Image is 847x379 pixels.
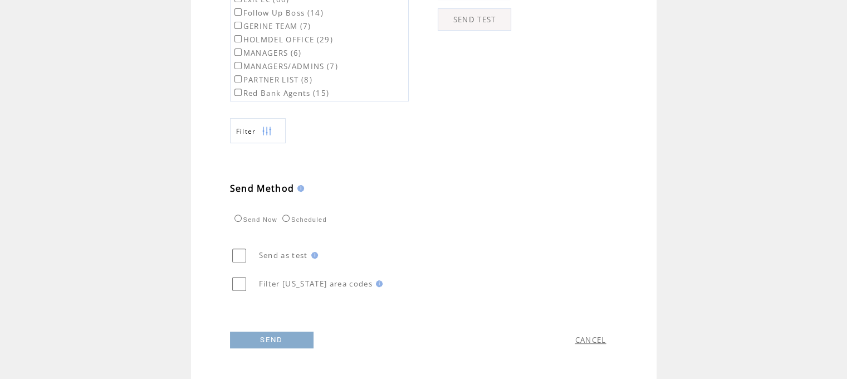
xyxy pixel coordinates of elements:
input: MANAGERS/ADMINS (7) [234,62,242,69]
label: Red Bank Agents (15) [232,88,330,98]
label: GERINE TEAM (7) [232,21,311,31]
a: SEND [230,332,314,348]
span: Filter [US_STATE] area codes [259,279,373,289]
label: Follow Up Boss (14) [232,8,324,18]
input: Red Bank Agents (15) [234,89,242,96]
input: Scheduled [282,215,290,222]
input: PARTNER LIST (8) [234,75,242,82]
input: Send Now [234,215,242,222]
span: Show filters [236,127,256,136]
input: Follow Up Boss (14) [234,8,242,16]
label: HOLMDEL OFFICE (29) [232,35,333,45]
span: Send Method [230,182,295,195]
img: help.gif [373,280,383,287]
input: MANAGERS (6) [234,48,242,56]
img: help.gif [308,252,318,259]
input: GERINE TEAM (7) [234,22,242,29]
span: Send as test [259,250,308,260]
label: PARTNER LIST (8) [232,75,312,85]
label: MANAGERS/ADMINS (7) [232,61,338,71]
label: Scheduled [280,216,327,223]
img: filters.png [262,119,272,144]
a: CANCEL [575,335,606,345]
input: HOLMDEL OFFICE (29) [234,35,242,42]
img: help.gif [294,185,304,192]
a: Filter [230,118,286,143]
label: Send Now [232,216,277,223]
label: MANAGERS (6) [232,48,302,58]
a: SEND TEST [438,8,511,31]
